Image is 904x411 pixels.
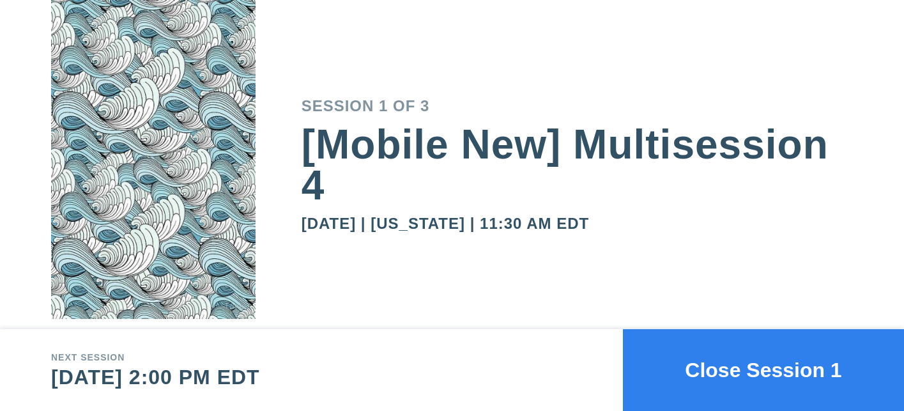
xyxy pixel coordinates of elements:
[302,216,853,231] div: [DATE] | [US_STATE] | 11:30 AM EDT
[302,124,853,206] div: [Mobile New] Multisession 4
[51,367,260,387] div: [DATE] 2:00 PM EDT
[623,329,904,411] button: Close Session 1
[302,98,853,114] div: Session 1 of 3
[51,353,260,362] div: Next session
[51,52,256,397] img: small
